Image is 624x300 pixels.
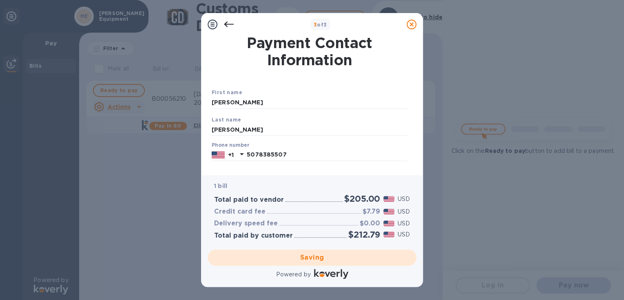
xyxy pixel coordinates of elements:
p: +1 [228,151,234,159]
img: USD [383,232,394,237]
h3: $7.79 [363,208,380,216]
h2: $212.79 [348,229,380,240]
h3: Total paid by customer [214,232,293,240]
span: 3 [314,22,317,28]
img: USD [383,209,394,214]
input: Enter your phone number [247,149,407,161]
p: USD [398,195,410,203]
b: of 3 [314,22,327,28]
p: Powered by [276,270,310,279]
h1: Payment Contact Information [212,34,407,68]
h2: $205.00 [344,194,380,204]
h3: Delivery speed fee [214,220,278,227]
h3: Credit card fee [214,208,266,216]
img: Logo [314,269,348,279]
b: Last name [212,117,241,123]
img: US [212,150,225,159]
p: USD [398,219,410,228]
b: First name [212,89,242,95]
input: Enter your last name [212,124,407,136]
input: Enter your first name [212,97,407,109]
p: USD [398,207,410,216]
p: USD [398,230,410,239]
img: USD [383,196,394,202]
h3: $0.00 [360,220,380,227]
h3: Total paid to vendor [214,196,284,204]
img: USD [383,221,394,226]
b: 1 bill [214,183,227,189]
label: Phone number [212,143,249,148]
